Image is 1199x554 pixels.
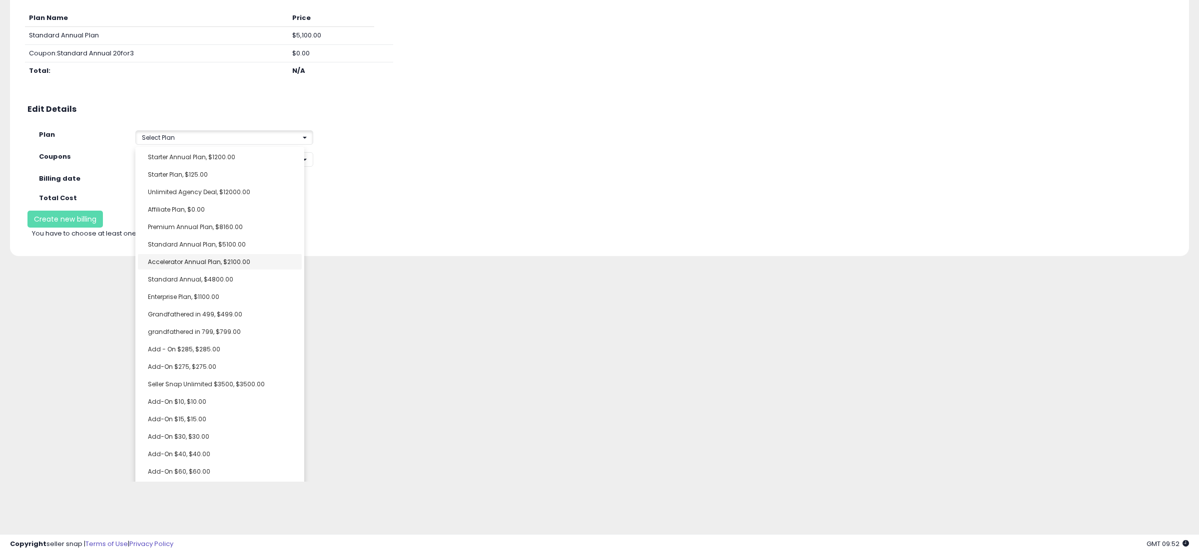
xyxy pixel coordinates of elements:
[39,152,71,161] strong: Coupons
[39,193,77,203] strong: Total Cost
[27,211,103,228] button: Create new billing
[25,27,288,45] td: Standard Annual Plan
[148,153,235,161] span: Starter Annual Plan, $1200.00
[148,380,265,388] span: Seller Snap Unlimited $3500, $3500.00
[148,170,208,179] span: Starter Plan, $125.00
[27,105,1172,114] h3: Edit Details
[24,229,318,239] div: You have to choose at least one plan and a billing date.
[142,133,175,142] span: Select Plan
[148,205,205,214] span: Affiliate Plan, $0.00
[25,44,288,62] td: Coupon: Standard Annual 20for3
[288,44,375,62] td: $0.00
[135,130,313,145] button: Select Plan
[148,345,220,353] span: Add - On $285, $285.00
[148,310,242,318] span: Grandfathered in 499, $499.00
[288,27,375,45] td: $5,100.00
[39,130,55,139] strong: Plan
[148,223,243,231] span: Premium Annual Plan, $8160.00
[292,66,305,75] b: N/A
[148,415,206,423] span: Add-On $15, $15.00
[148,258,250,266] span: Accelerator Annual Plan, $2100.00
[148,362,216,371] span: Add-On $275, $275.00
[148,292,219,301] span: Enterprise Plan, $1100.00
[148,450,210,458] span: Add-On $40, $40.00
[148,275,233,283] span: Standard Annual, $4800.00
[148,327,241,336] span: grandfathered in 799, $799.00
[148,467,210,476] span: Add-On $60, $60.00
[288,9,375,27] th: Price
[148,397,206,406] span: Add-On $10, $10.00
[29,66,50,75] b: Total:
[148,240,246,249] span: Standard Annual Plan, $5100.00
[148,188,250,196] span: Unlimited Agency Deal, $12000.00
[148,432,209,441] span: Add-On $30, $30.00
[25,9,288,27] th: Plan Name
[39,174,80,183] strong: Billing date
[128,194,417,203] div: 0 USD per month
